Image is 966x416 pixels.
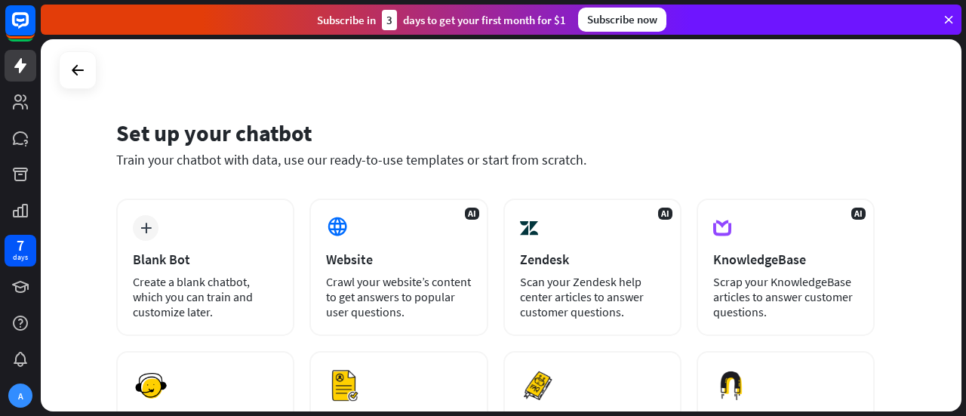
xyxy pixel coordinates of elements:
[133,251,278,268] div: Blank Bot
[5,235,36,267] a: 7 days
[326,274,471,319] div: Crawl your website’s content to get answers to popular user questions.
[465,208,479,220] span: AI
[140,223,152,233] i: plus
[8,384,32,408] div: A
[17,239,24,252] div: 7
[851,208,866,220] span: AI
[317,10,566,30] div: Subscribe in days to get your first month for $1
[713,251,858,268] div: KnowledgeBase
[116,119,875,147] div: Set up your chatbot
[133,274,278,319] div: Create a blank chatbot, which you can train and customize later.
[520,274,665,319] div: Scan your Zendesk help center articles to answer customer questions.
[578,8,666,32] div: Subscribe now
[13,252,28,263] div: days
[520,251,665,268] div: Zendesk
[382,10,397,30] div: 3
[713,274,858,319] div: Scrap your KnowledgeBase articles to answer customer questions.
[326,251,471,268] div: Website
[116,151,875,168] div: Train your chatbot with data, use our ready-to-use templates or start from scratch.
[658,208,672,220] span: AI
